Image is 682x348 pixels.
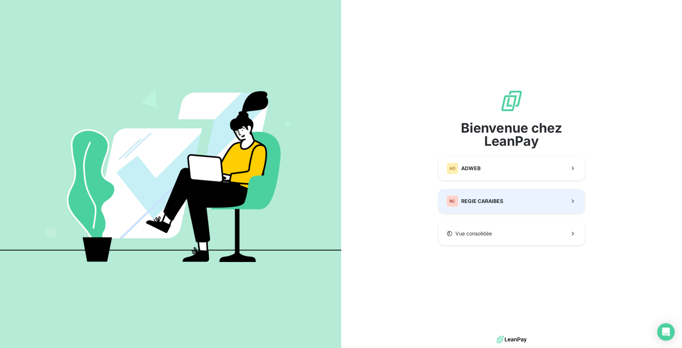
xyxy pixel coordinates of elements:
div: RC [447,195,458,207]
div: AD [447,163,458,174]
span: ADWEB [461,165,481,172]
button: Vue consolidée [439,222,585,245]
img: logo sigle [500,89,523,113]
button: RCREGIE CARAIBES [439,189,585,213]
span: Bienvenue chez LeanPay [439,121,585,148]
span: REGIE CARAIBES [461,198,503,205]
button: ADADWEB [439,156,585,180]
img: logo [497,334,527,345]
div: Open Intercom Messenger [657,323,675,341]
span: Vue consolidée [455,230,492,237]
